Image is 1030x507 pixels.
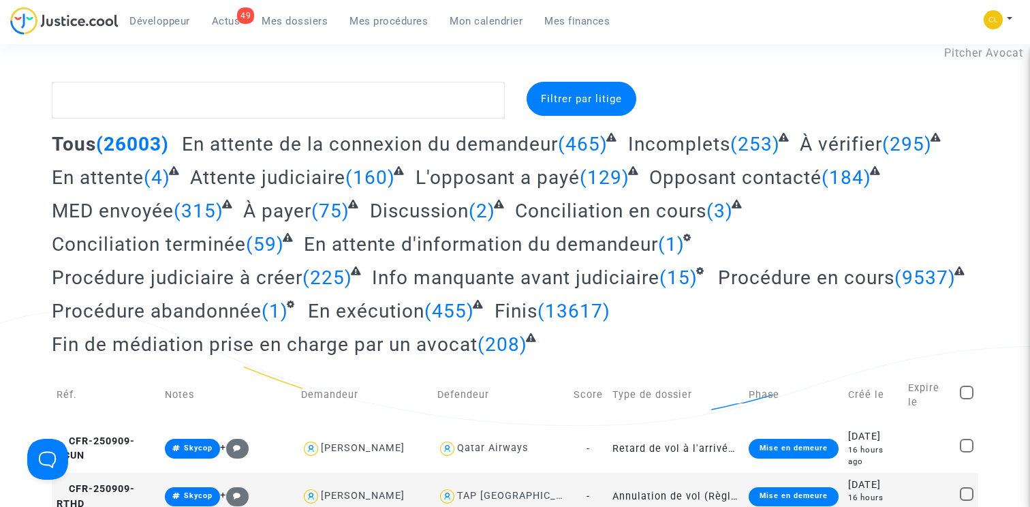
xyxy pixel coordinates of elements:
[339,11,439,31] a: Mes procédures
[301,439,321,459] img: icon-user.svg
[569,366,608,425] td: Score
[433,366,569,425] td: Defendeur
[57,435,135,462] span: CFR-250909-VCUN
[174,200,223,222] span: (315)
[144,166,170,189] span: (4)
[321,442,405,454] div: [PERSON_NAME]
[437,487,457,506] img: icon-user.svg
[608,425,744,472] td: Retard de vol à l'arrivée (Règlement CE n°261/2004)
[848,444,899,468] div: 16 hours ago
[52,233,246,256] span: Conciliation terminée
[822,166,871,189] span: (184)
[246,233,284,256] span: (59)
[628,133,730,155] span: Incomplets
[744,366,843,425] td: Phase
[251,11,339,31] a: Mes dossiers
[182,133,558,155] span: En attente de la connexion du demandeur
[984,10,1003,29] img: f0b917ab549025eb3af43f3c4438ad5d
[424,300,474,322] span: (455)
[541,93,622,105] span: Filtrer par litige
[243,200,311,222] span: À payer
[457,442,528,454] div: Qatar Airways
[212,15,240,27] span: Actus
[220,489,249,501] span: +
[296,366,433,425] td: Demandeur
[457,490,585,502] div: TAP [GEOGRAPHIC_DATA]
[843,366,903,425] td: Créé le
[730,133,780,155] span: (253)
[184,444,213,452] span: Skycop
[544,15,610,27] span: Mes finances
[52,200,174,222] span: MED envoyée
[10,7,119,35] img: jc-logo.svg
[52,366,160,425] td: Réf.
[160,366,296,425] td: Notes
[52,166,144,189] span: En attente
[52,133,96,155] span: Tous
[469,200,495,222] span: (2)
[119,11,201,31] a: Développeur
[587,443,590,455] span: -
[237,7,254,24] div: 49
[580,166,629,189] span: (129)
[558,133,608,155] span: (465)
[533,11,621,31] a: Mes finances
[495,300,537,322] span: Finis
[608,366,744,425] td: Type de dossier
[349,15,428,27] span: Mes procédures
[537,300,610,322] span: (13617)
[52,266,302,289] span: Procédure judiciaire à créer
[302,266,352,289] span: (225)
[372,266,659,289] span: Info manquante avant judiciaire
[658,233,685,256] span: (1)
[800,133,882,155] span: À vérifier
[301,487,321,506] img: icon-user.svg
[370,200,469,222] span: Discussion
[52,300,262,322] span: Procédure abandonnée
[659,266,698,289] span: (15)
[27,439,68,480] iframe: Help Scout Beacon - Open
[321,490,405,502] div: [PERSON_NAME]
[439,11,533,31] a: Mon calendrier
[52,333,478,356] span: Fin de médiation prise en charge par un avocat
[416,166,580,189] span: L'opposant a payé
[129,15,190,27] span: Développeur
[190,166,345,189] span: Attente judiciaire
[96,133,169,155] span: (26003)
[706,200,733,222] span: (3)
[184,491,213,500] span: Skycop
[587,491,590,502] span: -
[478,333,527,356] span: (208)
[201,11,251,31] a: 49Actus
[848,429,899,444] div: [DATE]
[308,300,424,322] span: En exécution
[220,442,249,453] span: +
[649,166,822,189] span: Opposant contacté
[345,166,395,189] span: (160)
[749,439,839,458] div: Mise en demeure
[882,133,932,155] span: (295)
[304,233,658,256] span: En attente d'information du demandeur
[718,266,894,289] span: Procédure en cours
[894,266,956,289] span: (9537)
[903,366,955,425] td: Expire le
[450,15,522,27] span: Mon calendrier
[262,300,288,322] span: (1)
[437,439,457,459] img: icon-user.svg
[848,478,899,493] div: [DATE]
[515,200,706,222] span: Conciliation en cours
[749,487,839,506] div: Mise en demeure
[311,200,349,222] span: (75)
[262,15,328,27] span: Mes dossiers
